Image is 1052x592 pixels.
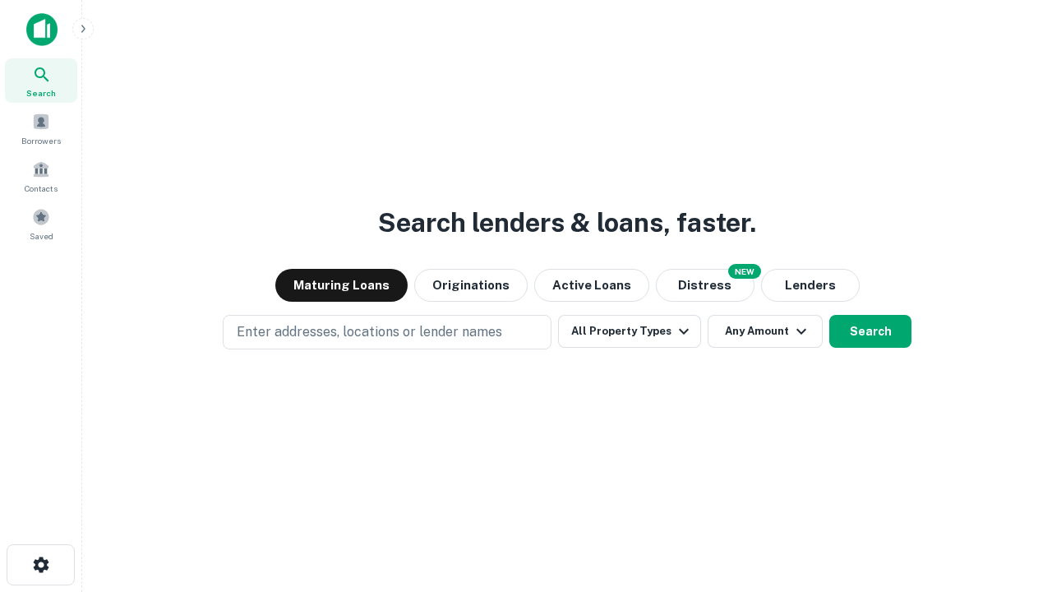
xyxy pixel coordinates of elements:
[5,201,77,246] a: Saved
[5,106,77,150] a: Borrowers
[30,229,53,243] span: Saved
[25,182,58,195] span: Contacts
[558,315,701,348] button: All Property Types
[414,269,528,302] button: Originations
[21,134,61,147] span: Borrowers
[275,269,408,302] button: Maturing Loans
[656,269,754,302] button: Search distressed loans with lien and other non-mortgage details.
[5,154,77,198] a: Contacts
[970,460,1052,539] iframe: Chat Widget
[829,315,911,348] button: Search
[223,315,551,349] button: Enter addresses, locations or lender names
[534,269,649,302] button: Active Loans
[761,269,860,302] button: Lenders
[237,322,502,342] p: Enter addresses, locations or lender names
[378,203,756,243] h3: Search lenders & loans, faster.
[26,13,58,46] img: capitalize-icon.png
[26,86,56,99] span: Search
[728,264,761,279] div: NEW
[708,315,823,348] button: Any Amount
[5,58,77,103] a: Search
